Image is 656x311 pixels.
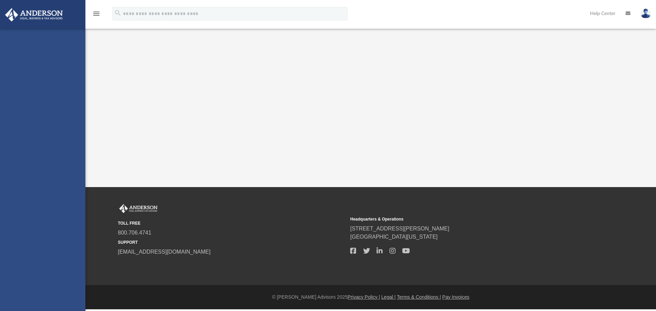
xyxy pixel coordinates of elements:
[348,294,380,300] a: Privacy Policy |
[3,8,65,22] img: Anderson Advisors Platinum Portal
[118,204,159,213] img: Anderson Advisors Platinum Portal
[350,216,578,222] small: Headquarters & Operations
[92,13,100,18] a: menu
[350,226,449,231] a: [STREET_ADDRESS][PERSON_NAME]
[118,230,151,236] a: 800.706.4741
[118,249,210,255] a: [EMAIL_ADDRESS][DOMAIN_NAME]
[381,294,396,300] a: Legal |
[442,294,469,300] a: Pay Invoices
[118,239,345,245] small: SUPPORT
[85,294,656,301] div: © [PERSON_NAME] Advisors 2025
[397,294,441,300] a: Terms & Conditions |
[92,10,100,18] i: menu
[114,9,122,17] i: search
[350,234,438,240] a: [GEOGRAPHIC_DATA][US_STATE]
[641,9,651,18] img: User Pic
[118,220,345,226] small: TOLL FREE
